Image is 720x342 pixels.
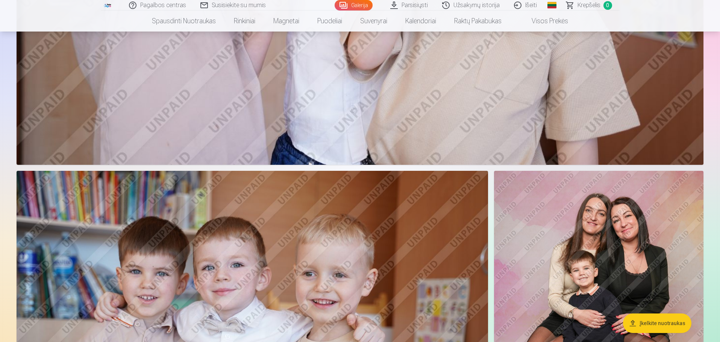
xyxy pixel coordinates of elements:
[603,1,612,10] span: 0
[104,3,112,8] img: /fa5
[623,313,691,333] button: Įkelkite nuotraukas
[578,1,600,10] span: Krepšelis
[351,11,396,32] a: Suvenyrai
[143,11,225,32] a: Spausdinti nuotraukas
[396,11,445,32] a: Kalendoriai
[511,11,577,32] a: Visos prekės
[308,11,351,32] a: Puodeliai
[264,11,308,32] a: Magnetai
[225,11,264,32] a: Rinkiniai
[445,11,511,32] a: Raktų pakabukas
